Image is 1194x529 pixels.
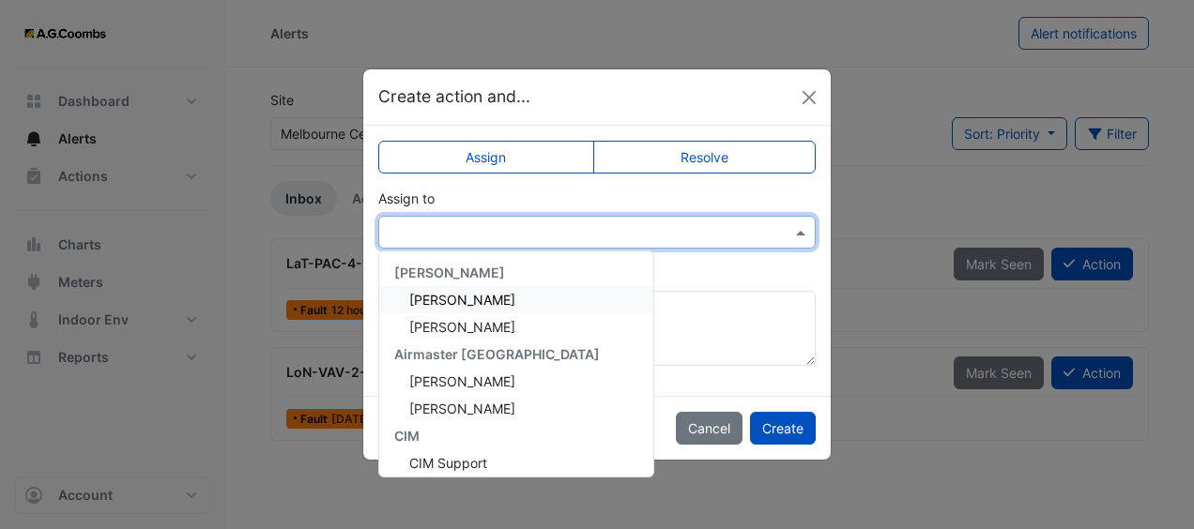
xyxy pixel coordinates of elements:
span: CIM Support [409,455,487,471]
label: Resolve [593,141,817,174]
span: [PERSON_NAME] [409,401,515,416]
label: Assign to [378,189,435,208]
label: Assign [378,141,594,174]
ng-dropdown-panel: Options list [378,250,654,477]
span: CIM [394,428,420,444]
button: Create [750,412,816,445]
button: Cancel [676,412,742,445]
span: Airmaster [GEOGRAPHIC_DATA] [394,346,600,362]
span: [PERSON_NAME] [394,264,505,280]
span: [PERSON_NAME] [409,292,515,308]
button: Close [795,83,823,112]
h5: Create action and... [378,84,530,109]
span: [PERSON_NAME] [409,373,515,389]
span: [PERSON_NAME] [409,319,515,335]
